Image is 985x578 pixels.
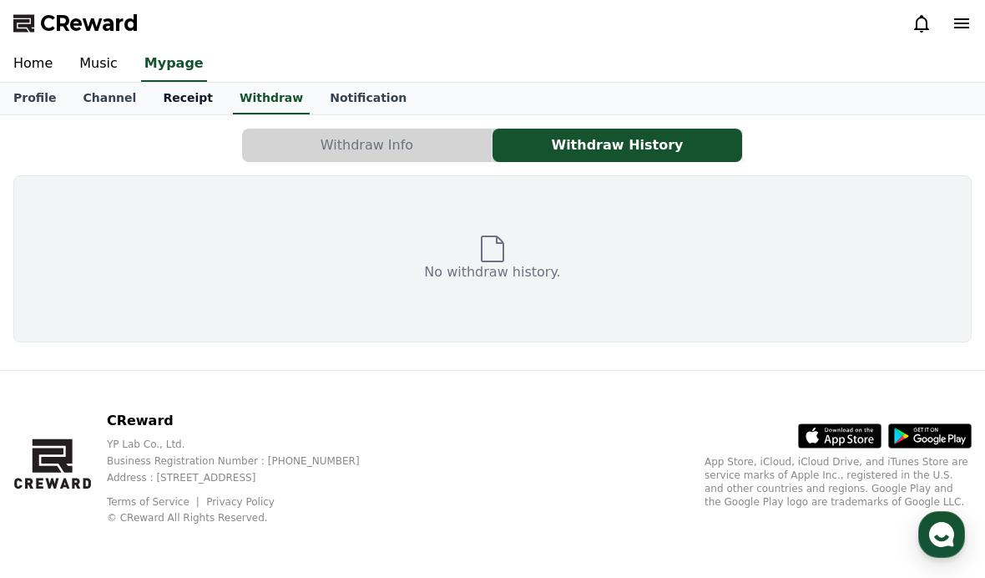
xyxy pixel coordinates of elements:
a: CReward [13,10,139,37]
a: Withdraw [233,83,310,114]
a: Settings [215,439,321,481]
p: No withdraw history. [424,262,560,282]
a: Messages [110,439,215,481]
a: Receipt [149,83,226,114]
button: Withdraw History [492,129,742,162]
a: Home [5,439,110,481]
a: Terms of Service [107,496,202,508]
p: App Store, iCloud, iCloud Drive, and iTunes Store are service marks of Apple Inc., registered in ... [705,455,972,509]
a: Withdraw Info [242,129,492,162]
a: Music [66,47,131,82]
span: CReward [40,10,139,37]
span: Messages [139,465,188,479]
p: Business Registration Number : [PHONE_NUMBER] [107,454,386,468]
p: © CReward All Rights Reserved. [107,511,386,525]
a: Notification [316,83,420,114]
p: YP Lab Co., Ltd. [107,438,386,451]
a: Channel [69,83,149,114]
a: Withdraw History [492,129,743,162]
button: Withdraw Info [242,129,492,162]
span: Home [43,464,72,478]
span: Settings [247,464,288,478]
p: CReward [107,411,386,431]
a: Mypage [141,47,207,82]
p: Address : [STREET_ADDRESS] [107,471,386,484]
a: Privacy Policy [206,496,275,508]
